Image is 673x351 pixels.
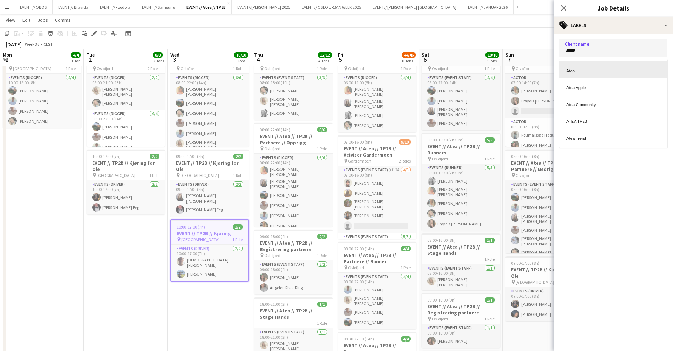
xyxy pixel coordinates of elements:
[38,17,48,23] span: Jobs
[317,302,327,307] span: 1/1
[484,156,495,161] span: 1 Role
[402,52,416,58] span: 44/46
[177,224,205,230] span: 10:00-17:00 (7h)
[169,55,179,64] span: 3
[348,265,364,270] span: Oslofjord
[484,66,495,71] span: 1 Role
[87,110,165,166] app-card-role: Events (Rigger)4/408:00-22:00 (14h)[PERSON_NAME][PERSON_NAME][PERSON_NAME]
[87,150,165,214] app-job-card: 10:00-17:00 (7h)2/2EVENT // TP2B // Kjøring for Ole [GEOGRAPHIC_DATA]1 RoleEvents (Driver)2/210:0...
[148,66,159,71] span: 2 Roles
[53,0,94,14] button: EVENT // Bravida
[559,61,667,78] div: Atea
[338,43,416,132] div: 06:00-11:00 (5h)4/4EVENT // Atea // TP2B // Opprigg Oslofjord1 RoleEvents (Rigger)4/406:00-11:00 ...
[97,173,135,178] span: [GEOGRAPHIC_DATA]
[170,150,249,217] app-job-card: 09:00-17:00 (8h)2/2EVENT // TP2B // Kjøring for Ole [GEOGRAPHIC_DATA]1 RoleEvents (Driver)2/209:0...
[92,154,121,159] span: 10:00-17:00 (7h)
[422,164,500,231] app-card-role: Events (Runner)5/508:00-15:30 (7h30m)[PERSON_NAME][PERSON_NAME] [PERSON_NAME][PERSON_NAME][PERSON...
[505,160,584,172] h3: EVENT // Atea // TP2B // Partnere // Nedrigg
[511,260,539,266] span: 09:00-17:00 (8h)
[505,43,584,147] app-job-card: 07:00-16:00 (9h)9/11EVENT // Atea // TP2B // Veiviser OCC Oslofjord2 RolesActor2A2/307:00-14:00 (...
[427,297,456,303] span: 09:00-18:00 (9h)
[234,58,248,64] div: 3 Jobs
[422,293,500,348] app-job-card: 09:00-18:00 (9h)1/1EVENT // Atea // TP2B // Registrering partnere Oslofjord1 RoleEvents (Event St...
[6,41,22,48] div: [DATE]
[253,55,263,64] span: 4
[422,303,500,316] h3: EVENT // Atea // TP2B // Registrering partnere
[264,146,280,151] span: Oslofjord
[181,66,197,71] span: Oslofjord
[338,273,416,329] app-card-role: Events (Event Staff)4/408:00-22:00 (14h)[PERSON_NAME][PERSON_NAME] [PERSON_NAME][PERSON_NAME][PER...
[317,146,327,151] span: 1 Role
[233,66,243,71] span: 1 Role
[233,173,243,178] span: 1 Role
[317,253,327,258] span: 1 Role
[176,154,204,159] span: 09:00-17:00 (8h)
[338,233,416,299] app-card-role: Events (Event Staff)5/5
[485,238,495,243] span: 1/1
[432,66,448,71] span: Oslofjord
[55,17,71,23] span: Comms
[338,252,416,265] h3: EVENT // Atea // TP2B // Partnere // Runner
[35,15,51,25] a: Jobs
[338,52,344,58] span: Fri
[348,66,364,71] span: Oslofjord
[505,74,584,118] app-card-role: Actor2A2/307:00-14:00 (7h)[PERSON_NAME]Frøydis [PERSON_NAME]
[23,41,41,47] span: Week 36
[94,0,136,14] button: EVENT // Foodora
[344,336,374,342] span: 08:30-22:30 (14h)
[505,266,584,279] h3: EVENT // TP2B // Kjøring for Ole
[484,257,495,262] span: 1 Role
[318,52,332,58] span: 12/12
[485,52,499,58] span: 18/18
[254,43,333,120] div: 08:00-18:00 (10h)3/3EVENT // Atea // TP2B // Dekorering og backstage oppsett Oslofjord1 RoleEvent...
[87,74,165,110] app-card-role: Events (Rigger)2/208:00-21:00 (13h)[PERSON_NAME] [PERSON_NAME][PERSON_NAME]
[505,180,584,272] app-card-role: Events (Event Staff)7/708:00-16:00 (8h)[PERSON_NAME][PERSON_NAME][PERSON_NAME] [PERSON_NAME][PERS...
[462,0,514,14] button: EVENT // JANUAR 2026
[170,219,249,282] app-job-card: 10:00-17:00 (7h)2/2EVENT // TP2B // Kjøring [GEOGRAPHIC_DATA]1 RoleEvents (Driver)2/210:00-17:00 ...
[401,336,411,342] span: 4/4
[318,58,332,64] div: 4 Jobs
[260,234,288,239] span: 09:00-18:00 (9h)
[516,66,532,71] span: Oslofjord
[87,43,165,147] app-job-card: 08:00-22:00 (14h)6/6EVENT // Atea // TP2B // Partnere // Opprigg Oslofjord2 RolesEvents (Rigger)2...
[254,123,333,227] div: 08:00-22:00 (14h)6/6EVENT // Atea // TP2B // Partnere // Opprigg Oslofjord1 RoleEvents (Rigger)6/...
[344,246,374,251] span: 08:00-22:00 (14h)
[422,233,500,290] app-job-card: 08:00-16:00 (8h)1/1EVENT // Atea // TP2B // Stage Hands1 RoleEvents (Event Staff)1/108:00-16:00 (...
[516,279,554,285] span: [GEOGRAPHIC_DATA]
[136,0,181,14] button: EVENT // Samsung
[432,156,448,161] span: Oslofjord
[234,52,248,58] span: 10/10
[232,0,296,14] button: EVENT//[PERSON_NAME] 2025
[3,43,81,128] app-job-card: 10:00-18:00 (8h)4/4EVENT // Atea // TP2B // Innkjøp/Pakking av bil [GEOGRAPHIC_DATA]1 RoleEvents ...
[399,139,411,145] span: 9/10
[254,307,333,320] h3: EVENT // Atea // TP2B // Stage Hands
[401,265,411,270] span: 1 Role
[422,244,500,256] h3: EVENT // Atea // TP2B // Stage Hands
[254,74,333,120] app-card-role: Events (Event Staff)3/308:00-18:00 (10h)[PERSON_NAME][PERSON_NAME] [PERSON_NAME][PERSON_NAME]
[484,316,495,322] span: 1 Role
[338,242,416,329] div: 08:00-22:00 (14h)4/4EVENT // Atea // TP2B // Partnere // Runner Oslofjord1 RoleEvents (Event Staf...
[422,143,500,156] h3: EVENT // Atea // TP2B // Runners
[559,78,667,95] div: Atea Apple
[338,166,416,233] app-card-role: Events (Event Staff)9I2A4/507:00-16:00 (9h)[PERSON_NAME][PERSON_NAME][PERSON_NAME] [PERSON_NAME][...
[344,139,372,145] span: 07:00-16:00 (9h)
[254,52,263,58] span: Thu
[2,55,12,64] span: 1
[260,127,290,132] span: 08:00-22:00 (14h)
[260,302,288,307] span: 18:00-21:00 (3h)
[401,246,411,251] span: 4/4
[254,260,333,294] app-card-role: Events (Event Staff)2/209:00-18:00 (9h)[PERSON_NAME]Angelen Riseo Ring
[422,133,500,231] app-job-card: 08:00-15:30 (7h30m)5/5EVENT // Atea // TP2B // Runners Oslofjord1 RoleEvents (Runner)5/508:00-15:...
[485,137,495,143] span: 5/5
[13,66,52,71] span: [GEOGRAPHIC_DATA]
[71,52,81,58] span: 4/4
[422,52,429,58] span: Sat
[264,253,280,258] span: Oslofjord
[505,256,584,321] app-job-card: 09:00-17:00 (8h)2/2EVENT // TP2B // Kjøring for Ole [GEOGRAPHIC_DATA]1 RoleEvents (Driver)2/209:0...
[401,66,411,71] span: 1 Role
